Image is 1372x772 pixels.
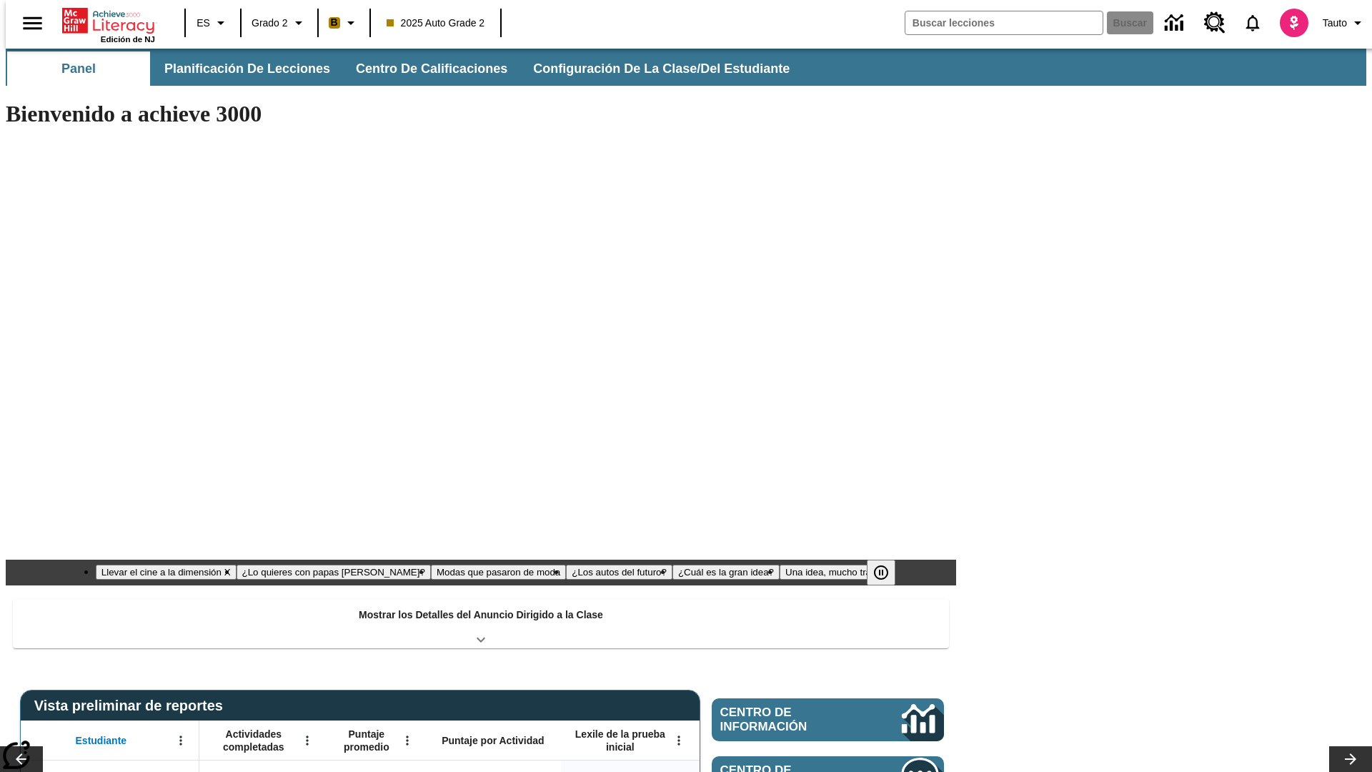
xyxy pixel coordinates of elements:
[431,565,566,580] button: Diapositiva 3 Modas que pasaron de moda
[11,2,54,44] button: Abrir el menú lateral
[780,565,895,580] button: Diapositiva 6 Una idea, mucho trabajo
[1323,16,1347,31] span: Tauto
[387,16,485,31] span: 2025 Auto Grade 2
[668,730,690,751] button: Abrir menú
[96,565,237,580] button: Diapositiva 1 Llevar el cine a la dimensión X
[76,734,127,747] span: Estudiante
[101,35,155,44] span: Edición de NJ
[1329,746,1372,772] button: Carrusel de lecciones, seguir
[153,51,342,86] button: Planificación de lecciones
[566,565,672,580] button: Diapositiva 4 ¿Los autos del futuro?
[1156,4,1195,43] a: Centro de información
[207,728,301,753] span: Actividades completadas
[1195,4,1234,42] a: Centro de recursos, Se abrirá en una pestaña nueva.
[672,565,780,580] button: Diapositiva 5 ¿Cuál es la gran idea?
[297,730,318,751] button: Abrir menú
[1271,4,1317,41] button: Escoja un nuevo avatar
[712,698,944,741] a: Centro de información
[13,599,949,648] div: Mostrar los Detalles del Anuncio Dirigido a la Clase
[867,560,895,585] button: Pausar
[359,608,603,623] p: Mostrar los Detalles del Anuncio Dirigido a la Clase
[170,730,192,751] button: Abrir menú
[237,565,431,580] button: Diapositiva 2 ¿Lo quieres con papas fritas?
[1234,4,1271,41] a: Notificaciones
[397,730,418,751] button: Abrir menú
[7,51,150,86] button: Panel
[867,560,910,585] div: Pausar
[332,728,401,753] span: Puntaje promedio
[190,10,236,36] button: Lenguaje: ES, Selecciona un idioma
[6,51,802,86] div: Subbarra de navegación
[197,16,210,31] span: ES
[331,14,338,31] span: B
[1317,10,1372,36] button: Perfil/Configuración
[568,728,672,753] span: Lexile de la prueba inicial
[246,10,313,36] button: Grado: Grado 2, Elige un grado
[62,6,155,35] a: Portada
[252,16,288,31] span: Grado 2
[6,49,1366,86] div: Subbarra de navegación
[6,101,956,127] h1: Bienvenido a achieve 3000
[905,11,1103,34] input: Buscar campo
[62,5,155,44] div: Portada
[442,734,544,747] span: Puntaje por Actividad
[720,706,854,734] span: Centro de información
[323,10,365,36] button: Boost El color de la clase es anaranjado claro. Cambiar el color de la clase.
[344,51,519,86] button: Centro de calificaciones
[1280,9,1308,37] img: avatar image
[34,698,230,714] span: Vista preliminar de reportes
[522,51,801,86] button: Configuración de la clase/del estudiante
